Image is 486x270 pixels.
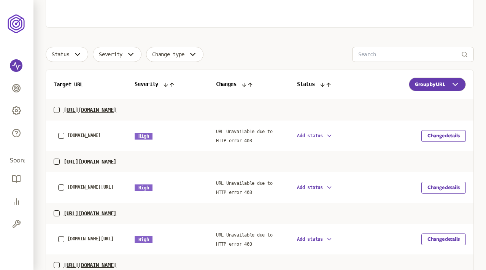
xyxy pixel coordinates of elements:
[297,237,323,242] span: Add status
[289,70,370,99] th: Status
[46,70,127,99] th: Target URL
[64,107,116,113] p: [URL][DOMAIN_NAME]
[297,132,333,139] button: Add status
[67,236,114,241] button: [DOMAIN_NAME][URL]
[297,184,333,191] button: Add status
[216,129,273,143] span: URL Unavailable due to HTTP error 403
[58,133,101,139] a: [DOMAIN_NAME]
[146,47,203,62] button: Change type
[216,127,273,144] a: URL Unavailable due to HTTP error 403
[409,78,466,91] button: Group by URL
[297,236,333,243] button: Add status
[135,236,152,243] span: High
[64,159,116,165] p: [URL][DOMAIN_NAME]
[421,233,466,245] button: Change details
[421,182,466,194] button: Change details
[64,262,116,268] p: [URL][DOMAIN_NAME]
[135,133,152,140] span: High
[52,51,69,57] span: Status
[99,51,122,57] span: Severity
[127,70,208,99] th: Severity
[358,47,461,62] input: Search
[58,236,114,242] a: [DOMAIN_NAME][URL]
[216,231,273,247] a: URL Unavailable due to HTTP error 403
[58,184,114,191] a: [DOMAIN_NAME][URL]
[46,47,88,62] button: Status
[415,81,445,87] span: Group by URL
[216,232,273,247] span: URL Unavailable due to HTTP error 403
[216,179,273,195] a: URL Unavailable due to HTTP error 403
[64,210,116,216] p: [URL][DOMAIN_NAME]
[421,130,466,142] button: Change details
[297,185,323,190] span: Add status
[135,184,152,191] span: High
[67,133,101,138] button: [DOMAIN_NAME]
[216,181,273,195] span: URL Unavailable due to HTTP error 403
[297,133,323,138] span: Add status
[93,47,141,62] button: Severity
[10,156,24,165] span: Soon:
[208,70,289,99] th: Changes
[67,184,114,190] button: [DOMAIN_NAME][URL]
[152,51,184,57] span: Change type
